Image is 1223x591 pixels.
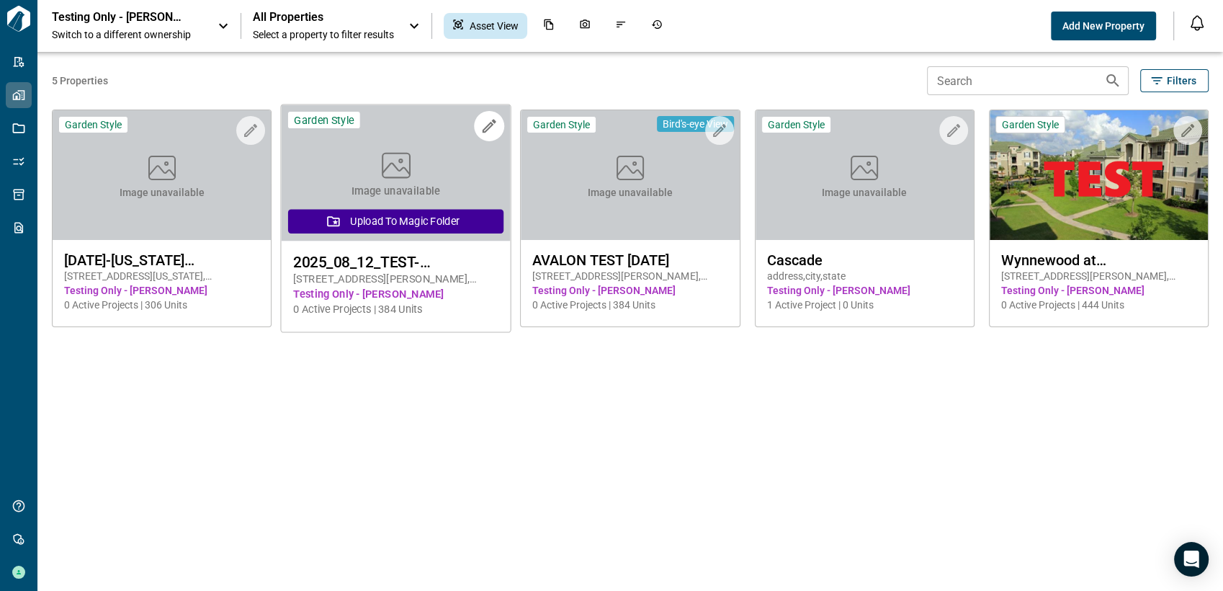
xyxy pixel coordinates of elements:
span: Select a property to filter results [253,27,394,42]
span: Filters [1167,74,1196,88]
span: 2025_08_12_TEST-[GEOGRAPHIC_DATA] [293,253,498,271]
span: Image unavailable [822,185,907,200]
div: Photos [570,13,599,39]
div: Job History [642,13,671,39]
button: Upload to Magic Folder [288,209,503,234]
span: 0 Active Projects | 384 Units [293,302,498,317]
span: Garden Style [294,113,354,127]
div: Documents [534,13,563,39]
span: [STREET_ADDRESS][US_STATE] , [GEOGRAPHIC_DATA] , NJ [64,269,259,283]
span: Image unavailable [120,185,205,200]
button: Add New Property [1051,12,1156,40]
span: [STREET_ADDRESS][PERSON_NAME] , [GEOGRAPHIC_DATA] , [GEOGRAPHIC_DATA] [1001,269,1196,283]
span: 0 Active Projects | 306 Units [64,298,259,312]
div: Asset View [444,13,527,39]
span: All Properties [253,10,394,25]
span: Image unavailable [351,184,441,199]
span: address , city , state [767,269,962,283]
button: Open notification feed [1186,12,1209,35]
span: Testing Only - [PERSON_NAME] [293,287,498,302]
img: property-asset [990,110,1208,240]
div: Issues & Info [606,13,635,39]
span: Testing Only - [PERSON_NAME] [1001,283,1196,298]
button: Filters [1140,69,1209,92]
span: 5 Properties [52,74,921,88]
span: [STREET_ADDRESS][PERSON_NAME] , [GEOGRAPHIC_DATA] , VA [293,272,498,287]
span: Garden Style [533,118,590,131]
span: Add New Property [1062,19,1144,33]
span: Testing Only - [PERSON_NAME] [767,283,962,298]
span: Wynnewood at [GEOGRAPHIC_DATA] [1001,252,1196,269]
span: Switch to a different ownership [52,27,203,42]
span: Garden Style [65,118,122,131]
span: [STREET_ADDRESS][PERSON_NAME] , [GEOGRAPHIC_DATA] , VA [532,269,727,283]
span: 0 Active Projects | 384 Units [532,298,727,312]
button: Search properties [1098,66,1127,95]
div: Open Intercom Messenger [1174,542,1209,577]
span: Bird's-eye View [663,117,728,130]
p: Testing Only - [PERSON_NAME] [52,10,182,25]
span: Testing Only - [PERSON_NAME] [64,283,259,298]
span: Image unavailable [588,185,673,200]
span: Testing Only - [PERSON_NAME] [532,283,727,298]
span: Garden Style [768,118,825,131]
span: Garden Style [1002,118,1059,131]
span: AVALON TEST [DATE] [532,252,727,269]
span: 1 Active Project | 0 Units [767,298,962,312]
span: 0 Active Projects | 444 Units [1001,298,1196,312]
span: Asset View [470,19,519,33]
span: [DATE]-[US_STATE][GEOGRAPHIC_DATA] APARTMENTS-TEST [64,252,259,269]
span: Cascade [767,252,962,269]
